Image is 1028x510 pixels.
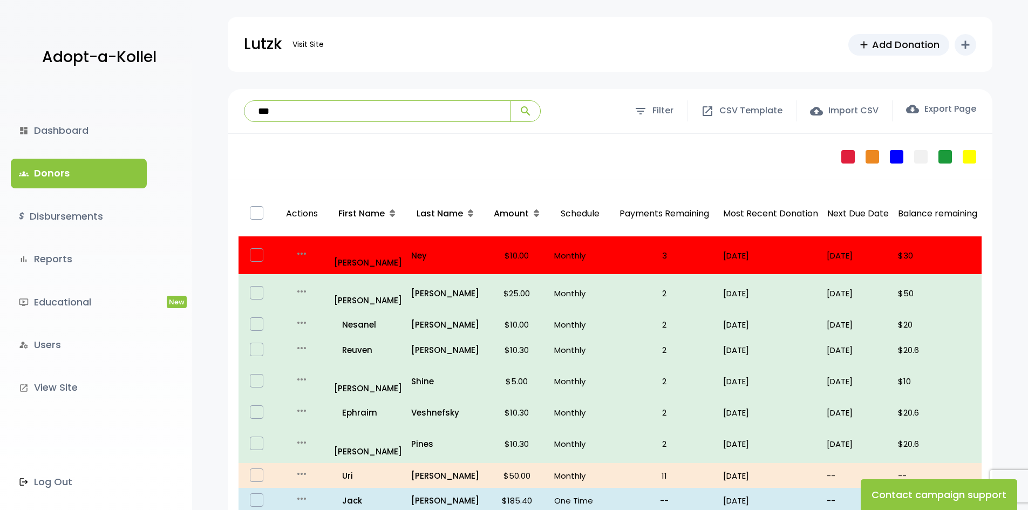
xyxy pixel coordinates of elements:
p: $50.00 [488,468,546,483]
a: Adopt-a-Kollel [37,31,156,84]
p: [PERSON_NAME] [334,366,403,396]
a: Veshnefsky [411,405,480,420]
i: more_horiz [295,316,308,329]
a: ondemand_videoEducationalNew [11,288,147,317]
p: -- [827,493,889,508]
span: First Name [338,207,385,220]
p: Lutzk [244,31,282,58]
i: ondemand_video [19,297,29,307]
p: 2 [614,317,714,332]
span: Amount [494,207,529,220]
p: Monthly [554,317,605,332]
p: $185.40 [488,493,546,508]
i: more_horiz [295,467,308,480]
a: launchView Site [11,373,147,402]
p: $20.6 [898,405,977,420]
p: $50 [898,286,977,301]
p: Monthly [554,468,605,483]
span: Import CSV [828,103,879,119]
p: [DATE] [723,468,818,483]
p: One Time [554,493,605,508]
i: more_horiz [295,342,308,355]
p: Monthly [554,374,605,389]
a: Reuven [334,343,403,357]
a: Visit Site [287,34,329,55]
a: Uri [334,468,403,483]
a: Log Out [11,467,147,497]
i: more_horiz [295,436,308,449]
p: Monthly [554,437,605,451]
i: $ [19,209,24,225]
a: [PERSON_NAME] [411,286,480,301]
p: 2 [614,343,714,357]
span: open_in_new [701,105,714,118]
p: [DATE] [723,248,818,263]
p: $10.00 [488,248,546,263]
a: [PERSON_NAME] [411,468,480,483]
p: Monthly [554,343,605,357]
i: more_horiz [295,373,308,386]
span: Add Donation [872,37,940,52]
p: -- [827,468,889,483]
a: Nesanel [334,317,403,332]
span: Last Name [417,207,463,220]
a: [PERSON_NAME] [334,241,403,270]
a: Jack [334,493,403,508]
p: 2 [614,286,714,301]
p: [PERSON_NAME] [334,430,403,459]
p: Next Due Date [827,206,889,222]
p: 2 [614,405,714,420]
p: $10.30 [488,405,546,420]
span: add [858,39,870,51]
a: Ephraim [334,405,403,420]
a: [PERSON_NAME] [411,343,480,357]
p: Adopt-a-Kollel [42,44,156,71]
p: Schedule [554,195,605,233]
p: 3 [614,248,714,263]
p: Monthly [554,405,605,420]
a: Ney [411,248,480,263]
a: Shine [411,374,480,389]
p: 11 [614,468,714,483]
i: launch [19,383,29,393]
i: add [959,38,972,51]
i: dashboard [19,126,29,135]
i: more_horiz [295,247,308,260]
p: -- [614,493,714,508]
a: [PERSON_NAME] [334,278,403,308]
p: [DATE] [827,248,889,263]
span: filter_list [634,105,647,118]
p: [DATE] [827,286,889,301]
a: [PERSON_NAME] [411,493,480,508]
span: cloud_upload [810,105,823,118]
p: $25.00 [488,286,546,301]
p: [DATE] [723,374,818,389]
i: bar_chart [19,254,29,264]
span: groups [19,169,29,179]
p: [DATE] [827,405,889,420]
p: Balance remaining [898,206,977,222]
p: $20.6 [898,343,977,357]
p: Most Recent Donation [723,206,818,222]
i: manage_accounts [19,340,29,350]
p: [DATE] [723,405,818,420]
a: dashboardDashboard [11,116,147,145]
p: Monthly [554,286,605,301]
a: Pines [411,437,480,451]
a: manage_accountsUsers [11,330,147,359]
p: [DATE] [723,437,818,451]
span: New [167,296,187,308]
